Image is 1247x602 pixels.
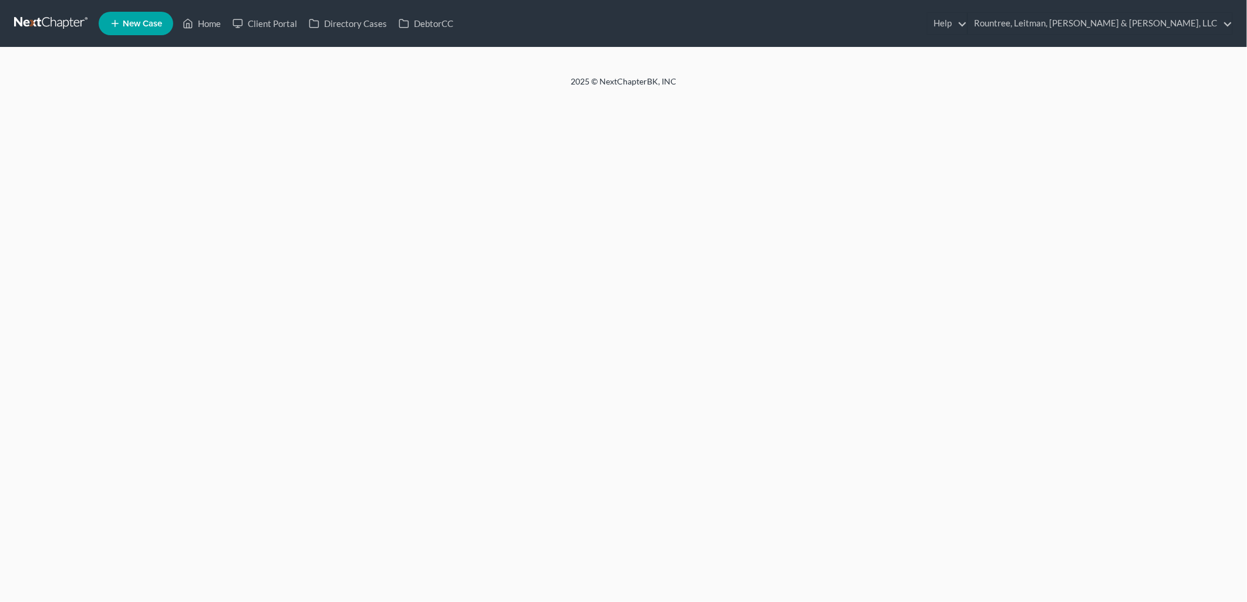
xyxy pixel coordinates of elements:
a: DebtorCC [393,13,459,34]
a: Rountree, Leitman, [PERSON_NAME] & [PERSON_NAME], LLC [968,13,1232,34]
a: Client Portal [227,13,303,34]
a: Home [177,13,227,34]
new-legal-case-button: New Case [99,12,173,35]
a: Help [928,13,967,34]
a: Directory Cases [303,13,393,34]
div: 2025 © NextChapterBK, INC [289,76,958,97]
